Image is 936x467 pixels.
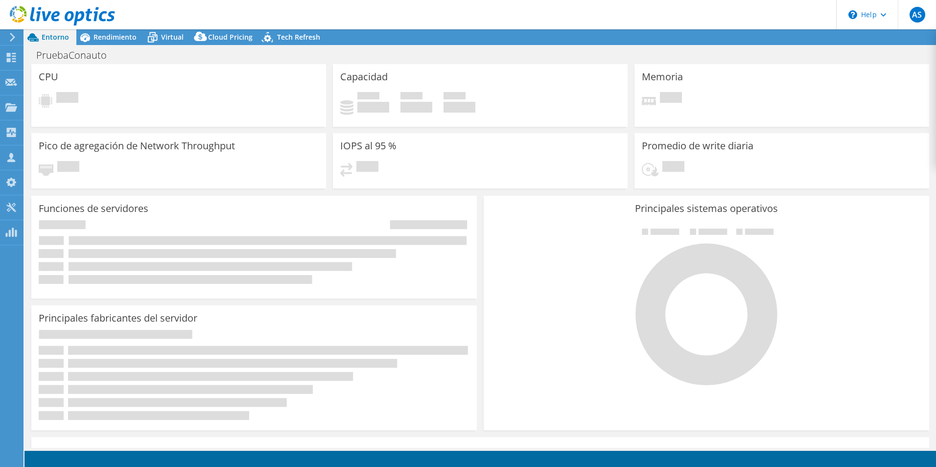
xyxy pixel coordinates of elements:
[161,32,184,42] span: Virtual
[42,32,69,42] span: Entorno
[32,50,122,61] h1: PruebaConauto
[400,102,432,113] h4: 0 GiB
[39,203,148,214] h3: Funciones de servidores
[340,71,388,82] h3: Capacidad
[94,32,137,42] span: Rendimiento
[660,92,682,105] span: Pendiente
[39,140,235,151] h3: Pico de agregación de Network Throughput
[491,203,922,214] h3: Principales sistemas operativos
[444,92,466,102] span: Total
[444,102,475,113] h4: 0 GiB
[208,32,253,42] span: Cloud Pricing
[642,140,753,151] h3: Promedio de write diaria
[356,161,378,174] span: Pendiente
[357,102,389,113] h4: 0 GiB
[340,140,397,151] h3: IOPS al 95 %
[400,92,422,102] span: Libre
[642,71,683,82] h3: Memoria
[39,313,197,324] h3: Principales fabricantes del servidor
[57,161,79,174] span: Pendiente
[848,10,857,19] svg: \n
[910,7,925,23] span: AS
[39,71,58,82] h3: CPU
[662,161,684,174] span: Pendiente
[277,32,320,42] span: Tech Refresh
[357,92,379,102] span: Used
[56,92,78,105] span: Pendiente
